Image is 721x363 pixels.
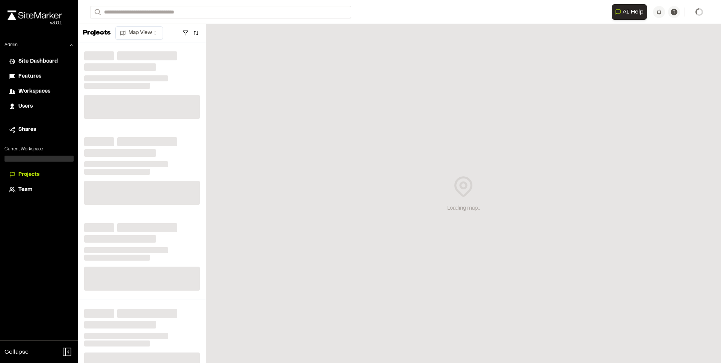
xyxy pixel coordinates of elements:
[623,7,644,16] span: AI Help
[5,42,18,48] p: Admin
[9,72,69,81] a: Features
[18,87,50,96] span: Workspaces
[83,28,111,38] p: Projects
[612,4,647,20] button: Open AI Assistant
[18,57,58,66] span: Site Dashboard
[8,20,62,27] div: Oh geez...please don't...
[9,171,69,179] a: Projects
[90,6,104,18] button: Search
[9,87,69,96] a: Workspaces
[9,102,69,111] a: Users
[447,204,480,213] div: Loading map...
[18,72,41,81] span: Features
[9,126,69,134] a: Shares
[18,102,33,111] span: Users
[9,57,69,66] a: Site Dashboard
[612,4,650,20] div: Open AI Assistant
[9,186,69,194] a: Team
[8,10,62,20] img: rebrand.png
[18,126,36,134] span: Shares
[5,146,74,153] p: Current Workspace
[18,171,39,179] span: Projects
[18,186,32,194] span: Team
[5,348,29,357] span: Collapse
